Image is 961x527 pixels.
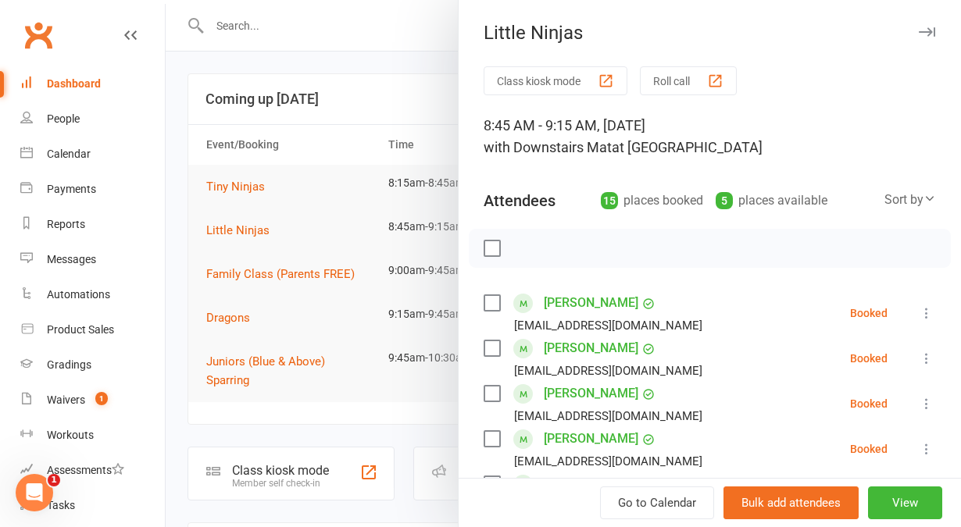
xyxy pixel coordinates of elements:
a: Calendar [20,137,165,172]
div: places available [716,190,827,212]
button: Class kiosk mode [484,66,627,95]
div: Product Sales [47,323,114,336]
div: Gradings [47,358,91,371]
div: Messages [47,253,96,265]
div: Booked [850,398,888,409]
div: Booked [850,308,888,319]
div: [EMAIL_ADDRESS][DOMAIN_NAME] [514,406,702,426]
a: Tasks [20,488,165,523]
a: Assessments [20,453,165,488]
a: People [20,101,165,137]
div: Booked [850,353,888,364]
div: [EMAIL_ADDRESS][DOMAIN_NAME] [514,361,702,381]
a: Dashboard [20,66,165,101]
a: Product Sales [20,312,165,347]
div: Assessments [47,464,124,476]
button: Roll call [640,66,737,95]
button: Bulk add attendees [723,486,859,519]
div: Booked [850,443,888,454]
div: Workouts [47,429,94,441]
a: [PERSON_NAME] [544,472,638,497]
a: Waivers 1 [20,383,165,418]
div: Sort by [884,190,936,210]
span: 1 [95,392,108,405]
a: Clubworx [19,16,58,55]
a: Messages [20,242,165,277]
a: Go to Calendar [600,486,714,519]
a: Gradings [20,347,165,383]
a: [PERSON_NAME] [544,336,638,361]
iframe: Intercom live chat [16,474,53,511]
div: [EMAIL_ADDRESS][DOMAIN_NAME] [514,315,702,336]
button: View [868,486,942,519]
div: Calendar [47,148,91,160]
a: Reports [20,207,165,242]
div: places booked [601,190,703,212]
div: [EMAIL_ADDRESS][DOMAIN_NAME] [514,451,702,472]
span: 1 [48,474,60,486]
div: Payments [47,183,96,195]
a: Workouts [20,418,165,453]
a: Automations [20,277,165,312]
div: Little Ninjas [459,22,961,44]
div: Reports [47,218,85,230]
div: Tasks [47,499,75,511]
span: at [GEOGRAPHIC_DATA] [612,139,763,155]
a: [PERSON_NAME] [544,290,638,315]
a: [PERSON_NAME] [544,381,638,406]
div: Automations [47,288,110,301]
div: Waivers [47,393,85,406]
a: Payments [20,172,165,207]
div: 5 [716,192,733,209]
span: with Downstairs Mat [484,139,612,155]
div: People [47,112,80,125]
div: 15 [601,192,618,209]
a: [PERSON_NAME] [544,426,638,451]
div: Attendees [484,190,556,212]
div: 8:45 AM - 9:15 AM, [DATE] [484,115,936,158]
div: Dashboard [47,77,101,90]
